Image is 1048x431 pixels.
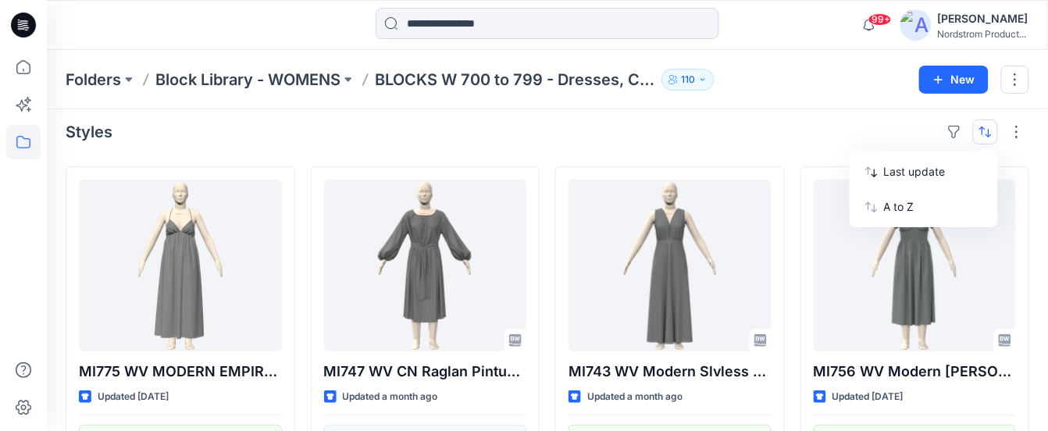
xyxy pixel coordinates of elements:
[98,389,169,405] p: Updated [DATE]
[375,69,655,91] p: BLOCKS W 700 to 799 - Dresses, Cami's, Gowns, Chemise
[79,361,282,383] p: MI775 WV MODERN EMPIRE MAXI
[832,389,904,405] p: Updated [DATE]
[66,123,112,141] h4: Styles
[938,9,1028,28] div: [PERSON_NAME]
[938,28,1028,40] div: Nordstrom Product...
[324,361,527,383] p: MI747 WV CN Raglan Pintuck LS Midi
[79,180,282,351] a: MI775 WV MODERN EMPIRE MAXI
[681,71,695,88] p: 110
[814,361,1017,383] p: MI756 WV Modern [PERSON_NAME] W Short
[324,180,527,351] a: MI747 WV CN Raglan Pintuck LS Midi
[884,163,982,180] p: Last update
[569,180,772,351] a: MI743 WV Modern Slvless Maxi
[155,69,340,91] a: Block Library - WOMENS
[343,389,438,405] p: Updated a month ago
[814,180,1017,351] a: MI756 WV Modern Smock W Short
[900,9,932,41] img: avatar
[661,69,715,91] button: 110
[919,66,989,94] button: New
[884,198,982,215] p: A to Z
[868,13,892,26] span: 99+
[66,69,121,91] a: Folders
[569,361,772,383] p: MI743 WV Modern Slvless Maxi
[587,389,683,405] p: Updated a month ago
